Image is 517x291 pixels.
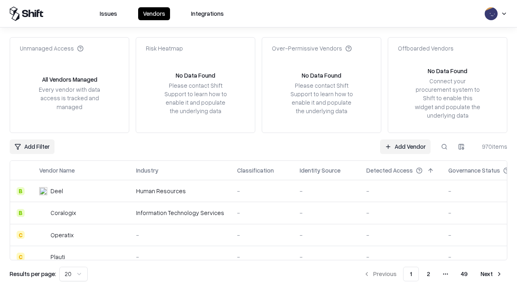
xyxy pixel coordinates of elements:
[36,85,103,111] div: Every vendor with data access is tracked and managed
[136,166,158,175] div: Industry
[17,253,25,261] div: C
[138,7,170,20] button: Vendors
[272,44,352,53] div: Over-Permissive Vendors
[39,187,47,195] img: Deel
[39,253,47,261] img: Plauti
[398,44,454,53] div: Offboarded Vendors
[50,231,74,239] div: Operatix
[237,253,287,261] div: -
[288,81,355,116] div: Please contact Shift Support to learn how to enable it and populate the underlying data
[186,7,229,20] button: Integrations
[454,267,474,281] button: 49
[42,75,97,84] div: All Vendors Managed
[10,270,56,278] p: Results per page:
[300,187,353,195] div: -
[17,231,25,239] div: C
[403,267,419,281] button: 1
[366,166,413,175] div: Detected Access
[176,71,215,80] div: No Data Found
[136,187,224,195] div: Human Resources
[237,231,287,239] div: -
[39,209,47,217] img: Coralogix
[136,209,224,217] div: Information Technology Services
[300,231,353,239] div: -
[302,71,341,80] div: No Data Found
[95,7,122,20] button: Issues
[162,81,229,116] div: Please contact Shift Support to learn how to enable it and populate the underlying data
[237,187,287,195] div: -
[475,142,507,151] div: 970 items
[50,253,65,261] div: Plauti
[420,267,437,281] button: 2
[10,139,55,154] button: Add Filter
[300,209,353,217] div: -
[366,231,435,239] div: -
[448,166,500,175] div: Governance Status
[50,187,63,195] div: Deel
[380,139,431,154] a: Add Vendor
[300,253,353,261] div: -
[300,166,340,175] div: Identity Source
[136,253,224,261] div: -
[359,267,507,281] nav: pagination
[476,267,507,281] button: Next
[136,231,224,239] div: -
[366,253,435,261] div: -
[366,187,435,195] div: -
[237,166,274,175] div: Classification
[17,209,25,217] div: B
[237,209,287,217] div: -
[50,209,76,217] div: Coralogix
[428,67,467,75] div: No Data Found
[366,209,435,217] div: -
[17,187,25,195] div: B
[414,77,481,120] div: Connect your procurement system to Shift to enable this widget and populate the underlying data
[146,44,183,53] div: Risk Heatmap
[39,166,75,175] div: Vendor Name
[20,44,84,53] div: Unmanaged Access
[39,231,47,239] img: Operatix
